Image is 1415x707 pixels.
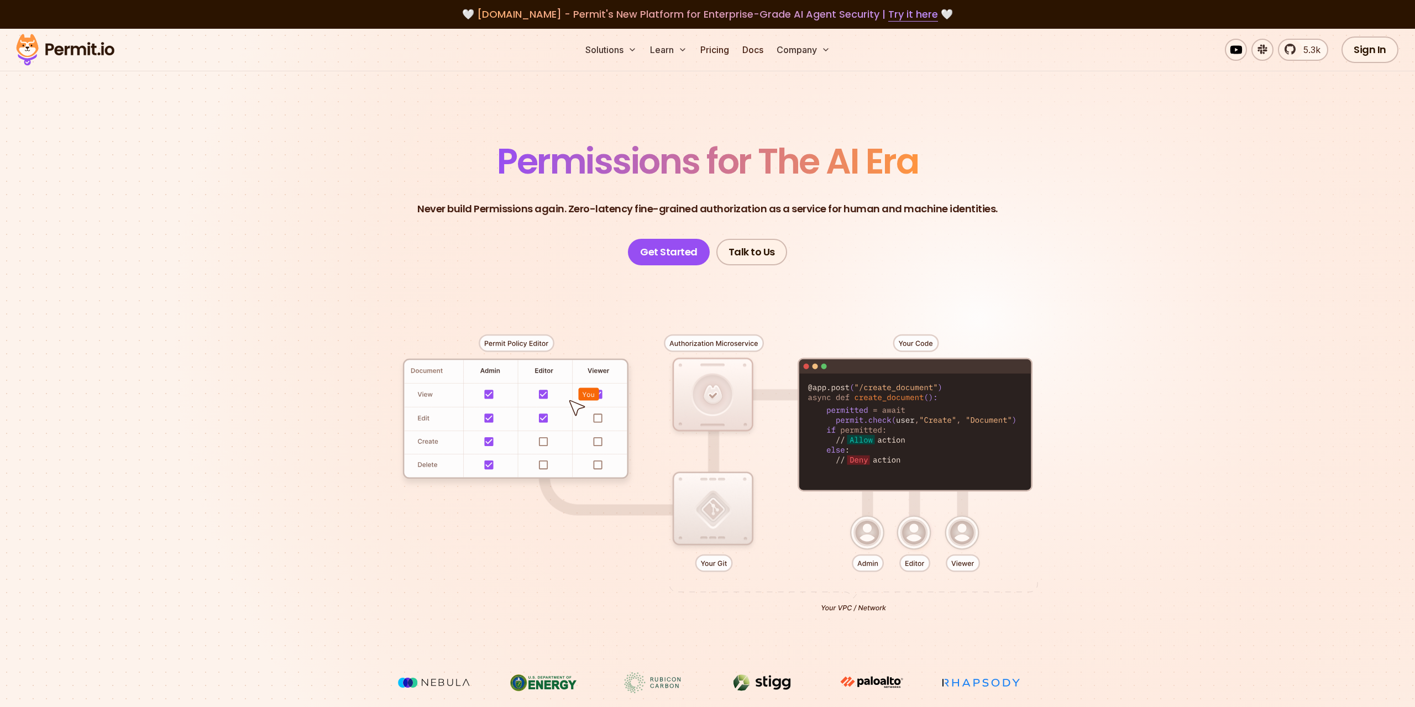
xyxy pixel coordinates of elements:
p: Never build Permissions again. Zero-latency fine-grained authorization as a service for human and... [417,201,998,217]
button: Company [772,39,835,61]
a: Try it here [888,7,938,22]
a: Talk to Us [716,239,787,265]
a: Pricing [696,39,733,61]
img: Rhapsody Health [940,672,1023,693]
a: Sign In [1341,36,1398,63]
a: Docs [738,39,768,61]
span: [DOMAIN_NAME] - Permit's New Platform for Enterprise-Grade AI Agent Security | [477,7,938,21]
img: paloalto [830,672,913,692]
img: Rubicon [611,672,694,693]
button: Solutions [581,39,641,61]
span: Permissions for The AI Era [497,137,918,186]
img: Stigg [721,672,804,693]
span: 5.3k [1297,43,1320,56]
img: US department of energy [502,672,585,693]
button: Learn [646,39,691,61]
img: Permit logo [11,31,119,69]
a: Get Started [628,239,710,265]
a: 5.3k [1278,39,1328,61]
img: Nebula [392,672,475,693]
div: 🤍 🤍 [27,7,1388,22]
